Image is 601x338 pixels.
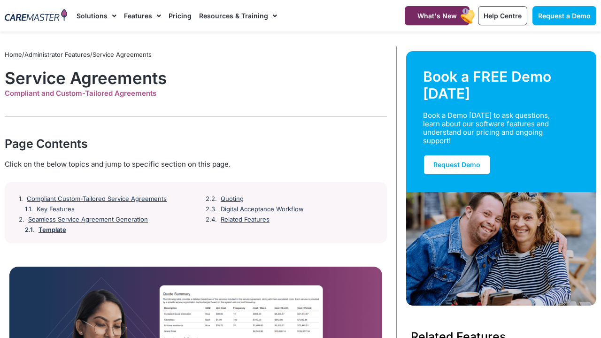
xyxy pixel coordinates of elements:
[5,89,387,98] div: Compliant and Custom-Tailored Agreements
[39,195,247,230] a: Template
[405,6,470,25] a: What's New
[5,9,67,23] img: CareMaster Logo
[423,154,491,175] a: Request Demo
[92,51,152,58] span: Service Agreements
[37,206,75,213] a: Key Features
[538,12,591,20] span: Request a Demo
[5,159,387,169] div: Click on the below topics and jump to specific section on this page.
[423,68,579,102] div: Book a FREE Demo [DATE]
[28,216,148,223] a: Seamless Service Agreement Generation
[221,216,270,223] a: Related Features
[406,192,596,306] img: Support Worker and NDIS Participant out for a coffee.
[478,6,527,25] a: Help Centre
[27,195,167,203] a: Compliant Custom-Tailored Service Agreements
[423,111,569,145] div: Book a Demo [DATE] to ask questions, learn about our software features and understand our pricing...
[532,6,596,25] a: Request a Demo
[5,68,387,88] h1: Service Agreements
[484,12,522,20] span: Help Centre
[417,12,457,20] span: What's New
[221,206,304,213] a: Digital Acceptance Workflow
[5,51,22,58] a: Home
[433,161,480,169] span: Request Demo
[221,195,244,203] a: Quoting
[24,51,90,58] a: Administrator Features
[5,51,152,58] span: / /
[5,135,387,152] div: Page Contents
